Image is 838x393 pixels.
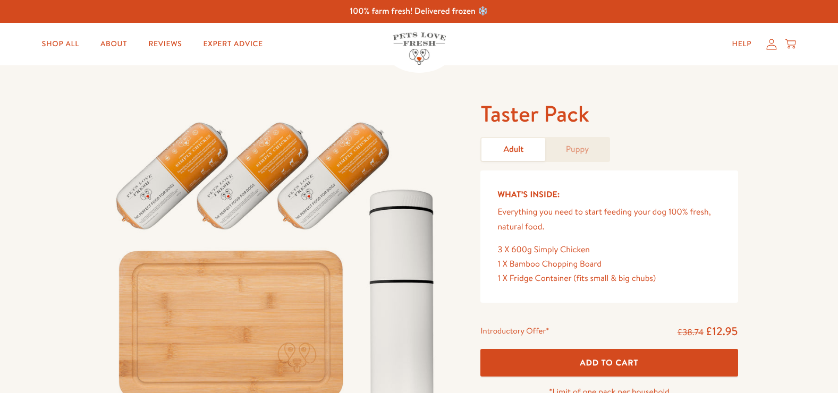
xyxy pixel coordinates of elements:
[723,33,760,55] a: Help
[195,33,272,55] a: Expert Advice
[497,205,721,234] p: Everything you need to start feeding your dog 100% fresh, natural food.
[497,187,721,201] h5: What’s Inside:
[33,33,88,55] a: Shop All
[706,323,738,339] span: £12.95
[545,138,609,161] a: Puppy
[580,357,639,368] span: Add To Cart
[480,99,738,129] h1: Taster Pack
[678,327,704,338] s: £38.74
[497,258,602,270] span: 1 X Bamboo Chopping Board
[480,349,738,377] button: Add To Cart
[480,324,549,340] div: Introductory Offer*
[393,32,446,65] img: Pets Love Fresh
[497,243,721,257] div: 3 X 600g Simply Chicken
[140,33,190,55] a: Reviews
[92,33,136,55] a: About
[481,138,545,161] a: Adult
[497,271,721,286] div: 1 X Fridge Container (fits small & big chubs)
